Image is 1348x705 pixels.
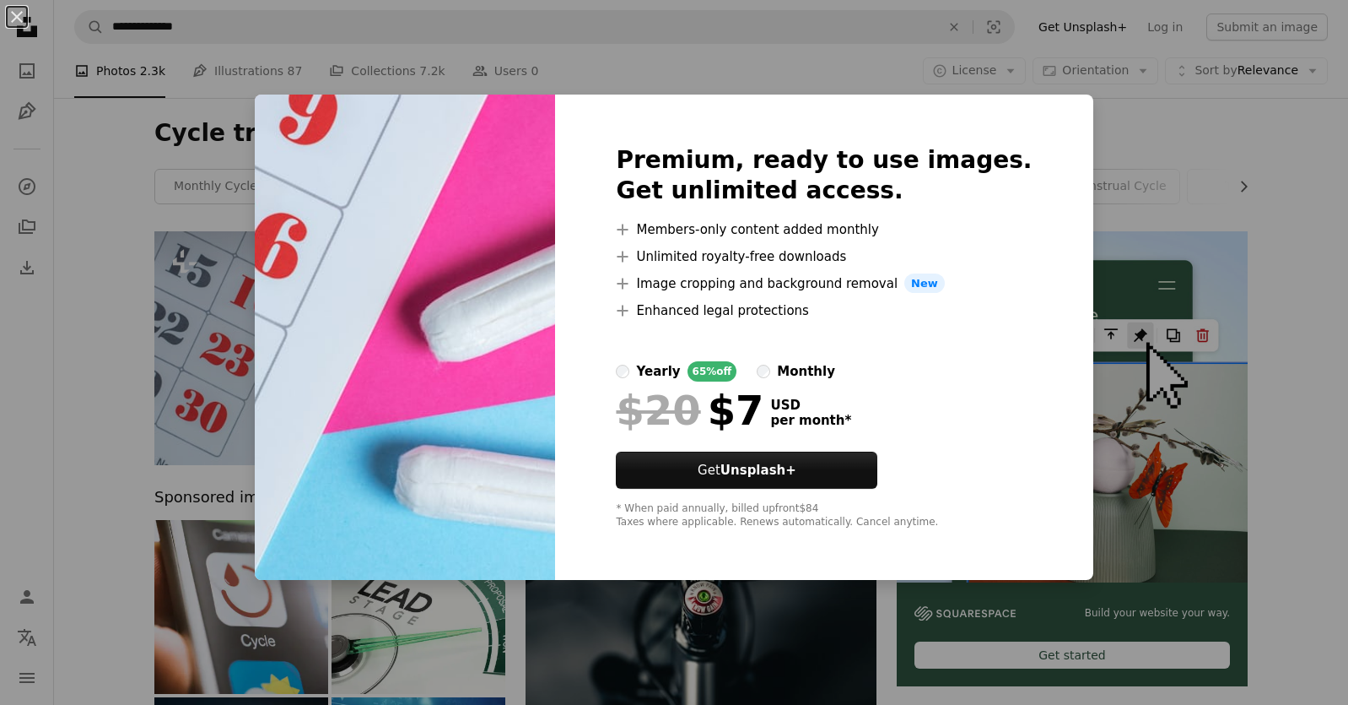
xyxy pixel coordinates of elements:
[255,95,555,581] img: premium_photo-1702598779558-a168be336648
[616,388,700,432] span: $20
[720,463,796,478] strong: Unsplash+
[636,361,680,382] div: yearly
[770,398,851,413] span: USD
[687,361,737,382] div: 65% off
[757,365,770,378] input: monthly
[616,388,763,432] div: $7
[770,413,851,428] span: per month *
[616,452,877,489] button: GetUnsplash+
[777,361,835,382] div: monthly
[616,145,1032,206] h2: Premium, ready to use images. Get unlimited access.
[904,274,945,294] span: New
[616,502,1032,529] div: * When paid annually, billed upfront $84 Taxes where applicable. Renews automatically. Cancel any...
[616,247,1032,267] li: Unlimited royalty-free downloads
[616,365,629,378] input: yearly65%off
[616,220,1032,240] li: Members-only content added monthly
[616,301,1032,321] li: Enhanced legal protections
[616,274,1032,294] li: Image cropping and background removal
